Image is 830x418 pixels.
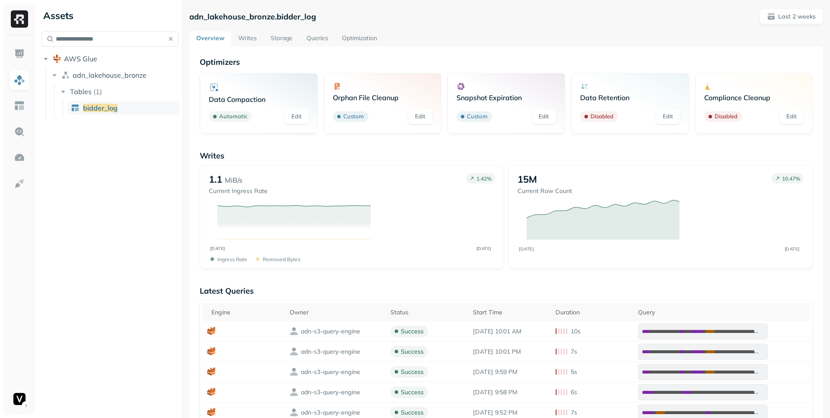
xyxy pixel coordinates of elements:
p: Oct 10, 2025 9:58 PM [473,388,547,396]
a: Edit [284,109,309,124]
a: Queries [300,31,335,47]
button: Tables(1) [59,85,179,98]
button: adn_lakehouse_bronze [50,68,179,82]
img: Ryft [11,10,28,28]
p: 10s [571,327,581,336]
button: Last 2 weeks [760,9,823,24]
div: Owner [290,307,382,317]
p: Oct 13, 2025 10:01 AM [473,327,547,336]
p: success [401,388,424,396]
img: Asset Explorer [14,100,25,111]
div: Status [390,307,464,317]
div: Engine [211,307,281,317]
tspan: [DATE] [476,246,492,251]
p: Custom [343,112,364,121]
a: Edit [408,109,432,124]
p: Disabled [591,112,613,121]
img: Query Explorer [14,126,25,137]
img: namespace [61,71,70,79]
p: adn_lakehouse_bronze.bidder_log [189,12,316,22]
img: Integrations [14,178,25,189]
p: success [401,348,424,356]
span: Tables [70,87,92,96]
div: Duration [555,307,629,317]
span: AWS Glue [64,54,97,63]
span: bidder_log [83,104,118,112]
p: adn-s3-query-engine [301,327,360,336]
div: Query [638,307,805,317]
a: Writes [231,31,264,47]
p: Automatic [219,112,247,121]
p: Current Row Count [517,187,572,195]
img: Voodoo [13,393,26,405]
p: 7s [571,408,577,417]
p: 1.42 % [476,175,492,182]
p: adn-s3-query-engine [301,348,360,356]
tspan: [DATE] [785,246,800,251]
a: Edit [779,109,804,124]
p: Oct 10, 2025 9:59 PM [473,368,547,376]
p: adn-s3-query-engine [301,388,360,396]
p: Optimizers [200,57,813,67]
p: Oct 10, 2025 9:52 PM [473,408,547,417]
p: 5s [571,368,577,376]
p: 15M [517,173,537,185]
p: Oct 10, 2025 10:01 PM [473,348,547,356]
p: Custom [467,112,488,121]
p: 6s [571,388,577,396]
p: Last 2 weeks [778,13,816,21]
p: Snapshot Expiration [456,93,556,102]
a: Edit [656,109,680,124]
img: Dashboard [14,48,25,60]
p: Orphan File Cleanup [333,93,432,102]
p: success [401,408,424,417]
p: Writes [200,151,813,161]
img: root [53,54,61,63]
p: ( 1 ) [93,87,102,96]
p: Removed bytes [263,256,300,263]
tspan: [DATE] [210,246,225,251]
a: Optimization [335,31,384,47]
img: Optimization [14,152,25,163]
p: Ingress Rate [217,256,247,263]
p: adn-s3-query-engine [301,368,360,376]
a: Edit [532,109,556,124]
div: Assets [41,9,179,22]
p: MiB/s [225,175,243,185]
div: Start Time [473,307,547,317]
p: Data Retention [580,93,680,102]
p: success [401,368,424,376]
a: bidder_log [67,101,180,115]
span: adn_lakehouse_bronze [73,71,147,79]
p: 10.47 % [782,175,800,182]
p: 1.1 [209,173,222,185]
p: Disabled [715,112,737,121]
a: Overview [189,31,231,47]
p: adn-s3-query-engine [301,408,360,417]
p: Current Ingress Rate [209,187,268,195]
button: AWS Glue [41,52,179,66]
p: Latest Queries [200,286,813,296]
tspan: [DATE] [519,246,534,251]
a: Storage [264,31,300,47]
p: 7s [571,348,577,356]
img: table [71,104,80,112]
img: Assets [14,74,25,85]
p: Compliance Cleanup [704,93,804,102]
p: Data Compaction [209,95,308,104]
p: success [401,327,424,336]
